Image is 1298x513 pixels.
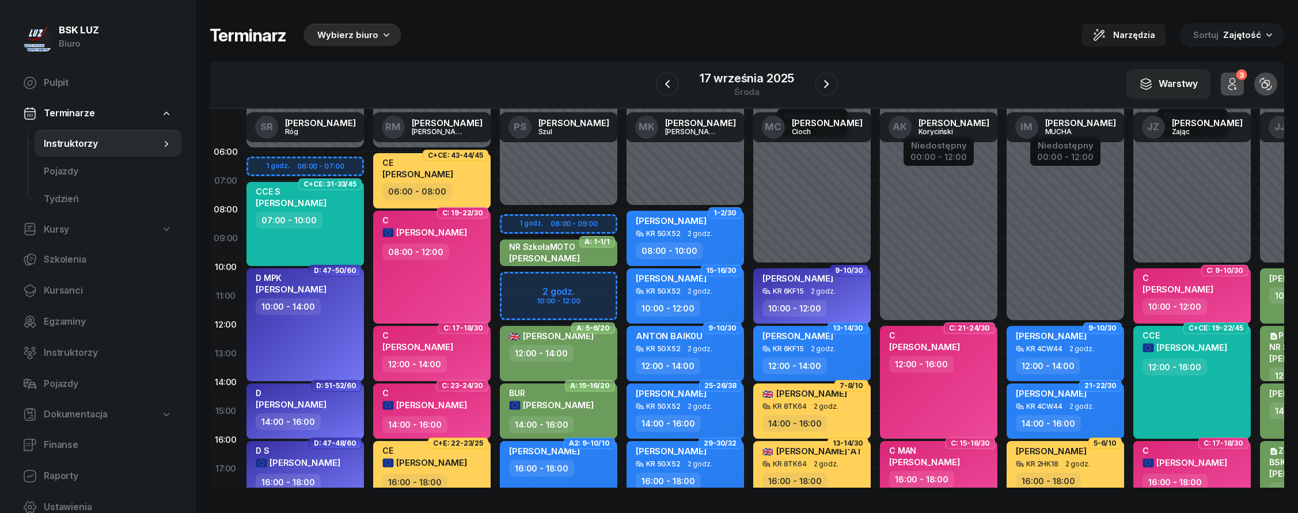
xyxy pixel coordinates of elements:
[626,112,745,142] a: MK[PERSON_NAME][PERSON_NAME]
[811,345,836,353] span: 2 godz.
[636,415,701,432] div: 14:00 - 16:00
[428,154,483,157] span: C+CE: 43-44/45
[44,469,172,484] span: Raporty
[1204,442,1243,444] span: C: 17-18/30
[35,130,181,158] a: Instruktorzy
[636,273,707,284] span: [PERSON_NAME]
[14,431,181,459] a: Finanse
[1133,112,1252,142] a: JZ[PERSON_NAME]Zając
[538,119,609,127] div: [PERSON_NAME]
[762,300,827,317] div: 10:00 - 12:00
[256,474,321,491] div: 16:00 - 18:00
[814,402,838,411] span: 2 godz.
[704,385,737,387] span: 25-26/38
[509,331,520,342] span: 🇬🇧
[14,308,181,336] a: Egzaminy
[889,356,954,373] div: 12:00 - 16:00
[59,36,99,51] div: Biuro
[1026,345,1062,352] div: KR 4CW44
[646,287,681,295] div: KR 5GX52
[433,442,483,444] span: C+E: 22-23/25
[44,345,172,360] span: Instruktorzy
[14,339,181,367] a: Instruktorzy
[314,442,356,444] span: D: 47-48/60
[210,310,242,339] div: 12:00
[1143,284,1213,295] span: [PERSON_NAME]
[44,136,161,151] span: Instruktorzy
[814,460,838,468] span: 2 godz.
[509,446,580,457] span: [PERSON_NAME]
[1126,69,1210,99] button: Warstwy
[636,300,700,317] div: 10:00 - 12:00
[396,457,467,468] span: [PERSON_NAME]
[44,106,94,121] span: Terminarze
[317,28,378,42] span: Wybierz biuro
[1026,460,1058,468] div: KR 2HK18
[951,442,990,444] span: C: 15-16/30
[762,273,833,284] span: [PERSON_NAME]
[382,356,447,373] div: 12:00 - 14:00
[514,122,526,132] span: PS
[1274,122,1286,132] span: JJ
[636,473,701,489] div: 16:00 - 18:00
[1016,415,1081,432] div: 14:00 - 16:00
[688,287,712,295] span: 2 godz.
[773,402,807,410] div: KR 8TK64
[382,169,453,180] span: [PERSON_NAME]
[509,345,574,362] div: 12:00 - 14:00
[762,415,828,432] div: 14:00 - 16:00
[1026,402,1062,410] div: KR 4CW44
[1016,330,1087,341] span: [PERSON_NAME]
[382,183,452,200] div: 06:00 - 08:00
[889,471,954,488] div: 16:00 - 18:00
[1143,359,1207,375] div: 12:00 - 16:00
[210,397,242,425] div: 15:00
[1094,442,1117,444] span: 5-6/10
[919,119,989,127] div: [PERSON_NAME]
[569,442,610,444] span: A2: 9-10/10
[762,389,773,400] span: 🇬🇧
[256,197,327,208] span: [PERSON_NAME]
[840,385,863,387] span: 7-8/10
[762,446,862,457] span: [PERSON_NAME]'AT
[1206,269,1243,272] span: C: 9-10/30
[35,158,181,185] a: Pojazdy
[1020,122,1033,132] span: IM
[762,358,827,374] div: 12:00 - 14:00
[1088,327,1117,329] span: 9-10/30
[210,425,242,454] div: 16:00
[396,400,467,411] span: [PERSON_NAME]
[636,358,700,374] div: 12:00 - 14:00
[210,195,242,224] div: 08:00
[210,339,242,368] div: 13:00
[210,253,242,282] div: 10:00
[44,252,172,267] span: Szkolenia
[1156,342,1227,353] span: [PERSON_NAME]
[509,330,594,341] span: [PERSON_NAME]
[1223,29,1261,40] span: Zajętość
[585,241,610,243] span: A: 1-1/1
[646,345,681,352] div: KR 5GX52
[1139,77,1198,92] div: Warstwy
[382,474,447,491] div: 16:00 - 18:00
[382,244,449,260] div: 08:00 - 12:00
[44,164,172,179] span: Pojazdy
[833,327,863,329] span: 13-14/30
[44,438,172,453] span: Finanse
[1016,446,1087,457] span: [PERSON_NAME]
[773,345,804,352] div: KR 6KF15
[688,460,712,468] span: 2 godz.
[44,377,172,392] span: Pojazdy
[706,269,737,272] span: 15-16/30
[509,242,580,252] div: NR SzkołaMOTO
[639,122,655,132] span: MK
[1037,139,1094,164] button: Niedostępny00:00 - 12:00
[210,166,242,195] div: 07:00
[246,112,365,142] a: SR[PERSON_NAME]Róg
[382,416,447,433] div: 14:00 - 16:00
[442,385,483,387] span: C: 23-24/30
[753,112,872,142] a: MC[PERSON_NAME]Cioch
[1113,28,1155,42] span: Narzędzia
[889,457,960,468] span: [PERSON_NAME]
[44,222,69,237] span: Kursy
